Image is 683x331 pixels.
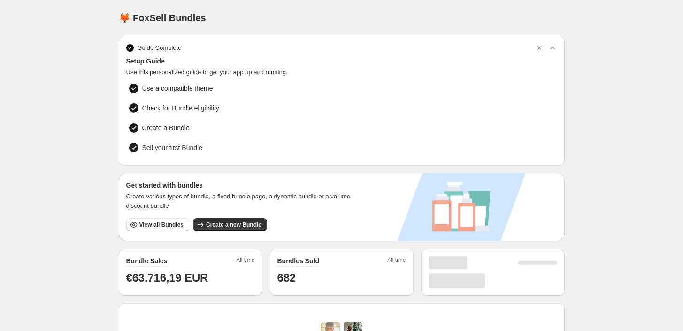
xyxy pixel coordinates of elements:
[138,43,182,53] span: Guide Complete
[236,256,254,267] span: All time
[277,256,319,266] h2: Bundles Sold
[119,12,206,24] h1: 🦊 FoxSell Bundles
[387,256,406,267] span: All time
[126,56,557,66] span: Setup Guide
[126,270,255,285] h1: €63.716,19 EUR
[126,218,189,231] button: View all Bundles
[142,84,213,93] span: Use a compatible theme
[142,123,190,133] span: Create a Bundle
[126,181,360,190] h3: Get started with bundles
[277,270,406,285] h1: 682
[139,221,184,229] span: View all Bundles
[193,218,267,231] button: Create a new Bundle
[142,143,202,152] span: Sell your first Bundle
[126,68,557,77] span: Use this personalized guide to get your app up and running.
[206,221,261,229] span: Create a new Bundle
[126,256,168,266] h2: Bundle Sales
[126,192,360,211] span: Create various types of bundle, a fixed bundle page, a dynamic bundle or a volume discount bundle
[142,103,219,113] span: Check for Bundle eligibility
